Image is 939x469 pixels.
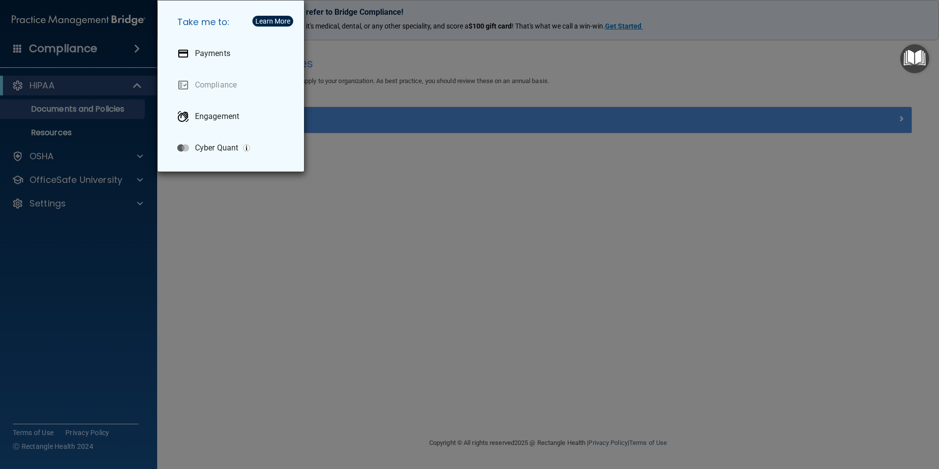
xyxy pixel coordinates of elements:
[195,143,238,153] p: Cyber Quant
[169,71,296,99] a: Compliance
[255,18,290,25] div: Learn More
[169,134,296,162] a: Cyber Quant
[195,112,239,121] p: Engagement
[169,103,296,130] a: Engagement
[900,44,929,73] button: Open Resource Center
[169,40,296,67] a: Payments
[252,16,293,27] button: Learn More
[195,49,230,59] p: Payments
[169,8,296,36] h5: Take me to:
